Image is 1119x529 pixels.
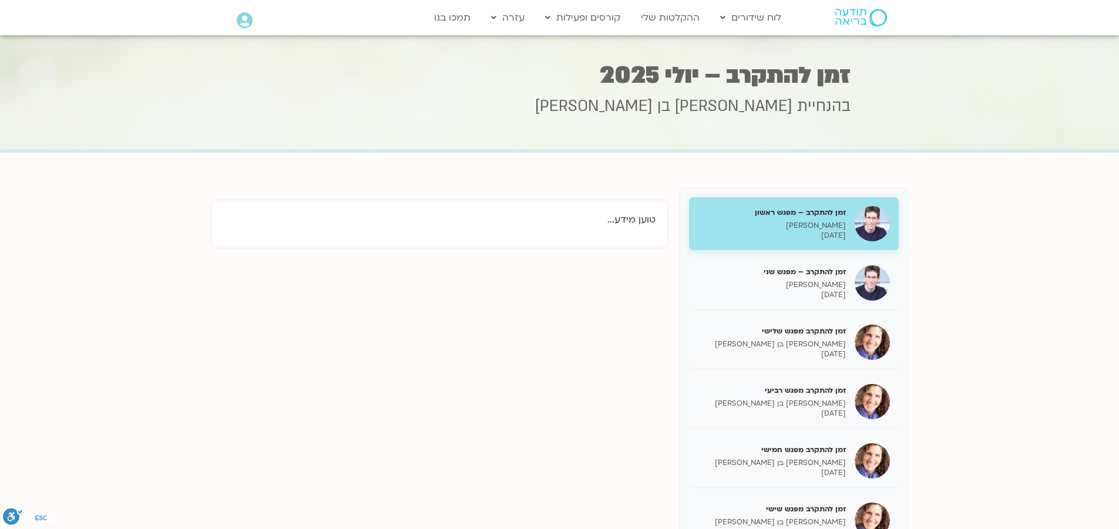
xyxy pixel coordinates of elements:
p: [PERSON_NAME] בן [PERSON_NAME] [698,517,846,527]
img: זמן להתקרב מפגש רביעי [855,384,890,419]
a: קורסים ופעילות [539,6,626,29]
p: [PERSON_NAME] בן [PERSON_NAME] [698,399,846,409]
p: [DATE] [698,231,846,241]
p: [PERSON_NAME] [698,221,846,231]
h5: זמן להתקרב מפגש חמישי [698,444,846,455]
a: לוח שידורים [714,6,787,29]
h1: זמן להתקרב – יולי 2025 [269,64,851,87]
h5: זמן להתקרב – מפגש שני [698,267,846,277]
p: [DATE] [698,290,846,300]
img: תודעה בריאה [835,9,887,26]
a: ההקלטות שלי [635,6,705,29]
p: [PERSON_NAME] [698,280,846,290]
a: עזרה [485,6,530,29]
p: [DATE] [698,468,846,478]
span: בהנחיית [797,96,851,117]
a: תמכו בנו [428,6,476,29]
img: זמן להתקרב – מפגש שני [855,265,890,301]
img: זמן להתקרב מפגש חמישי [855,443,890,479]
p: [PERSON_NAME] בן [PERSON_NAME] [698,458,846,468]
p: [PERSON_NAME] בן [PERSON_NAME] [698,339,846,349]
h5: זמן להתקרב מפגש שלישי [698,326,846,336]
p: טוען מידע... [223,212,656,228]
p: [DATE] [698,409,846,419]
span: [PERSON_NAME] בן [PERSON_NAME] [535,96,792,117]
h5: זמן להתקרב – מפגש ראשון [698,207,846,218]
h5: זמן להתקרב מפגש שישי [698,504,846,514]
img: זמן להתקרב – מפגש ראשון [855,206,890,241]
img: זמן להתקרב מפגש שלישי [855,325,890,360]
h5: זמן להתקרב מפגש רביעי [698,385,846,396]
p: [DATE] [698,349,846,359]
